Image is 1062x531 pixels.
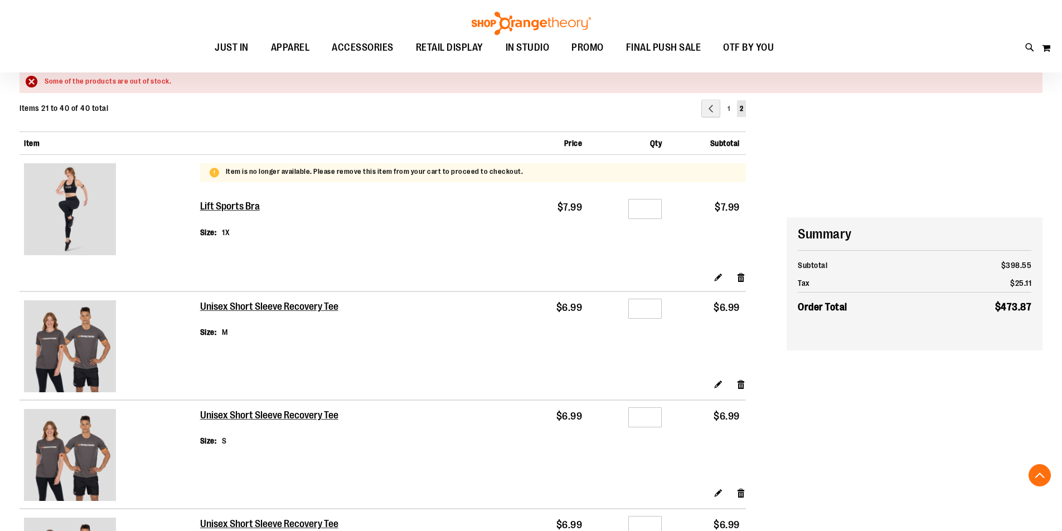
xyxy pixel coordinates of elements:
[714,411,740,422] span: $6.99
[1029,464,1051,486] button: Back To Top
[200,435,217,446] dt: Size
[1010,279,1031,288] span: $25.11
[714,519,740,530] span: $6.99
[725,100,733,117] a: 1
[650,139,662,148] span: Qty
[995,301,1032,313] span: $473.87
[226,167,523,177] p: Item is no longer available. Please remove this item from your cart to proceed to checkout.
[571,35,604,60] span: PROMO
[24,409,116,501] img: Unisex Short Sleeve Recovery Tee
[798,274,935,293] th: Tax
[506,35,550,60] span: IN STUDIO
[24,163,116,255] img: Lift Sports Bra
[714,302,740,313] span: $6.99
[470,12,593,35] img: Shop Orangetheory
[736,271,746,283] a: Remove item
[271,35,310,60] span: APPAREL
[24,300,116,392] img: Unisex Short Sleeve Recovery Tee
[20,104,108,113] span: Items 21 to 40 of 40 total
[222,227,230,238] dd: 1X
[557,202,583,213] span: $7.99
[200,410,340,422] a: Unisex Short Sleeve Recovery Tee
[564,139,583,148] span: Price
[740,105,743,113] span: 2
[556,411,583,422] span: $6.99
[715,202,740,213] span: $7.99
[200,301,340,313] a: Unisex Short Sleeve Recovery Tee
[200,327,217,338] dt: Size
[723,35,774,60] span: OTF BY YOU
[200,518,340,530] a: Unisex Short Sleeve Recovery Tee
[24,139,40,148] span: Item
[222,327,228,338] dd: M
[736,378,746,390] a: Remove item
[200,227,217,238] dt: Size
[736,487,746,499] a: Remove item
[798,225,1031,243] h2: Summary
[24,300,196,395] a: Unisex Short Sleeve Recovery Tee
[626,35,701,60] span: FINAL PUSH SALE
[1001,261,1032,270] span: $398.55
[215,35,249,60] span: JUST IN
[24,409,196,504] a: Unisex Short Sleeve Recovery Tee
[24,163,196,258] a: Lift Sports Bra
[222,435,227,446] dd: S
[332,35,394,60] span: ACCESSORIES
[728,105,730,113] span: 1
[416,35,483,60] span: RETAIL DISPLAY
[798,299,847,315] strong: Order Total
[200,201,260,213] a: Lift Sports Bra
[556,519,583,530] span: $6.99
[556,302,583,313] span: $6.99
[798,256,935,274] th: Subtotal
[710,139,740,148] span: Subtotal
[45,76,1031,87] div: Some of the products are out of stock.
